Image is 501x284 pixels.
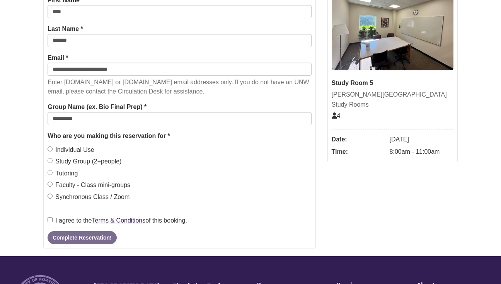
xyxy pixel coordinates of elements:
input: Faculty - Class mini-groups [48,182,53,187]
input: Study Group (2+people) [48,158,53,163]
label: Synchronous Class / Zoom [48,192,130,202]
dd: 8:00am - 11:00am [390,146,453,158]
input: Individual Use [48,146,53,151]
label: Individual Use [48,145,94,155]
span: The capacity of this space [332,112,341,119]
p: Enter [DOMAIN_NAME] or [DOMAIN_NAME] email addresses only. If you do not have an UNW email, pleas... [48,78,311,96]
label: Tutoring [48,168,78,179]
div: [PERSON_NAME][GEOGRAPHIC_DATA] Study Rooms [332,90,453,109]
div: Study Room 5 [332,78,453,88]
a: Terms & Conditions [92,217,146,224]
dt: Date: [332,133,386,146]
label: I agree to the of this booking. [48,216,187,226]
label: Last Name * [48,24,83,34]
button: Complete Reservation! [48,231,116,244]
label: Group Name (ex. Bio Final Prep) * [48,102,147,112]
input: I agree to theTerms & Conditionsof this booking. [48,217,53,222]
label: Faculty - Class mini-groups [48,180,130,190]
dt: Time: [332,146,386,158]
dd: [DATE] [390,133,453,146]
label: Email * [48,53,68,63]
input: Tutoring [48,170,53,175]
label: Study Group (2+people) [48,156,121,167]
input: Synchronous Class / Zoom [48,194,53,199]
legend: Who are you making this reservation for * [48,131,311,141]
